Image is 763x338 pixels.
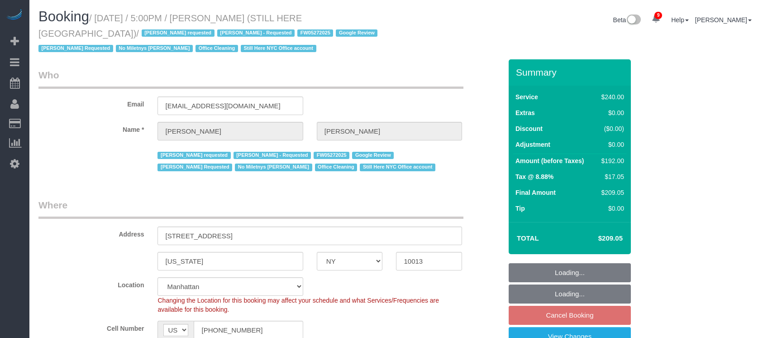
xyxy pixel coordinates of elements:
[517,234,539,242] strong: Total
[315,164,358,171] span: Office Cleaning
[32,321,151,333] label: Cell Number
[38,29,380,54] span: /
[571,235,623,242] h4: $209.05
[515,140,550,149] label: Adjustment
[598,188,624,197] div: $209.05
[217,29,295,37] span: [PERSON_NAME] - Requested
[515,172,553,181] label: Tax @ 8.88%
[598,204,624,213] div: $0.00
[297,29,333,37] span: FW05272025
[613,16,641,24] a: Beta
[38,9,89,24] span: Booking
[598,140,624,149] div: $0.00
[32,277,151,290] label: Location
[515,124,543,133] label: Discount
[32,97,151,109] label: Email
[352,152,394,159] span: Google Review
[157,152,230,159] span: [PERSON_NAME] requested
[241,45,316,52] span: Still Here NYC Office account
[157,97,303,115] input: Email
[5,9,24,22] img: Automaid Logo
[598,124,624,133] div: ($0.00)
[234,152,311,159] span: [PERSON_NAME] - Requested
[38,68,463,89] legend: Who
[515,204,525,213] label: Tip
[142,29,215,37] span: [PERSON_NAME] requested
[598,92,624,101] div: $240.00
[157,297,439,313] span: Changing the Location for this booking may affect your schedule and what Services/Frequencies are...
[38,45,113,52] span: [PERSON_NAME] Requested
[116,45,193,52] span: No Miletnys [PERSON_NAME]
[515,92,538,101] label: Service
[157,252,303,270] input: City
[396,252,462,270] input: Zip Code
[314,152,349,159] span: FW05272025
[647,9,665,29] a: 9
[654,12,662,19] span: 9
[317,122,462,140] input: Last Name
[598,156,624,165] div: $192.00
[515,156,584,165] label: Amount (before Taxes)
[38,198,463,219] legend: Where
[626,14,641,26] img: New interface
[235,164,312,171] span: No Miletnys [PERSON_NAME]
[671,16,689,24] a: Help
[598,172,624,181] div: $17.05
[515,108,535,117] label: Extras
[157,122,303,140] input: First Name
[336,29,377,37] span: Google Review
[196,45,238,52] span: Office Cleaning
[157,164,232,171] span: [PERSON_NAME] Requested
[516,67,626,77] h3: Summary
[360,164,435,171] span: Still Here NYC Office account
[32,122,151,134] label: Name *
[38,13,380,54] small: / [DATE] / 5:00PM / [PERSON_NAME] (STILL HERE [GEOGRAPHIC_DATA])
[32,227,151,239] label: Address
[515,188,556,197] label: Final Amount
[598,108,624,117] div: $0.00
[695,16,752,24] a: [PERSON_NAME]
